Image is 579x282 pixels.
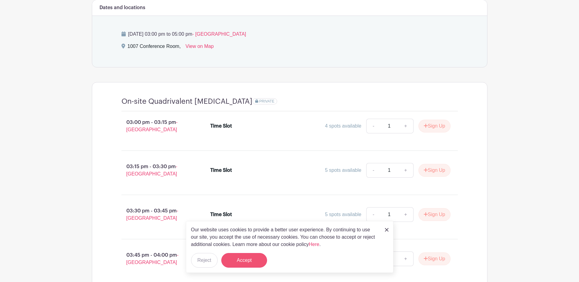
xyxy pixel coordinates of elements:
a: - [366,163,380,178]
button: Sign Up [418,208,451,221]
div: Time Slot [210,167,232,174]
p: [DATE] 03:00 pm to 05:00 pm [121,31,458,38]
p: 03:30 pm - 03:45 pm [112,205,201,224]
button: Reject [191,253,218,268]
a: - [366,207,380,222]
img: close_button-5f87c8562297e5c2d7936805f587ecaba9071eb48480494691a3f1689db116b3.svg [385,228,389,232]
button: Accept [221,253,267,268]
div: 5 spots available [325,167,361,174]
p: 03:00 pm - 03:15 pm [112,116,201,136]
a: - [366,119,380,133]
span: PRIVATE [259,99,274,103]
h4: On-site Quadrivalent [MEDICAL_DATA] [121,97,252,106]
button: Sign Up [418,252,451,265]
div: 5 spots available [325,211,361,218]
div: Time Slot [210,211,232,218]
p: 03:45 pm - 04:00 pm [112,249,201,269]
span: - [GEOGRAPHIC_DATA] [126,120,178,132]
div: 4 spots available [325,122,361,130]
p: 03:15 pm - 03:30 pm [112,161,201,180]
button: Sign Up [418,164,451,177]
span: - [GEOGRAPHIC_DATA] [126,208,178,221]
span: - [GEOGRAPHIC_DATA] [126,164,177,176]
a: + [398,251,413,266]
h6: Dates and locations [100,5,145,11]
div: Time Slot [210,122,232,130]
a: View on Map [186,43,214,52]
p: Our website uses cookies to provide a better user experience. By continuing to use our site, you ... [191,226,378,248]
a: + [398,207,413,222]
a: + [398,163,413,178]
button: Sign Up [418,120,451,132]
a: Here [309,242,320,247]
span: - [GEOGRAPHIC_DATA] [126,252,179,265]
div: 1007 Conference Room, [128,43,181,52]
a: + [398,119,413,133]
span: - [GEOGRAPHIC_DATA] [192,31,246,37]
